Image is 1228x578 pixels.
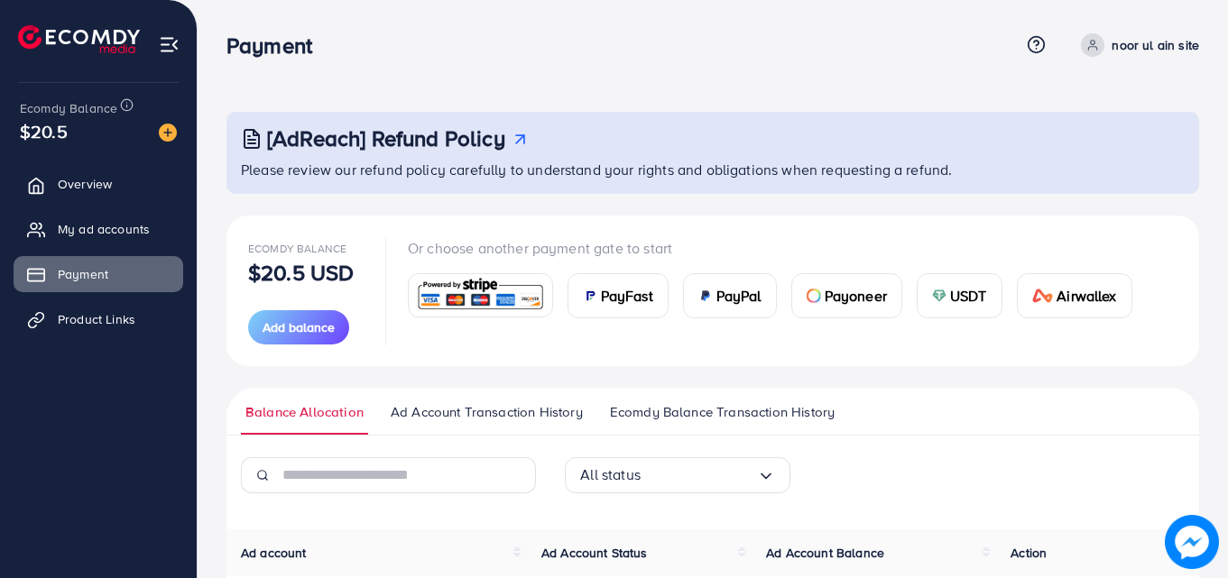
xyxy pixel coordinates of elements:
[248,310,349,344] button: Add balance
[1165,515,1219,569] img: image
[825,285,887,307] span: Payoneer
[58,265,108,283] span: Payment
[58,220,150,238] span: My ad accounts
[541,544,648,562] span: Ad Account Status
[1017,273,1132,318] a: cardAirwallex
[14,211,183,247] a: My ad accounts
[18,25,140,53] img: logo
[14,301,183,337] a: Product Links
[1011,544,1047,562] span: Action
[14,256,183,292] a: Payment
[601,285,653,307] span: PayFast
[248,241,346,256] span: Ecomdy Balance
[807,289,821,303] img: card
[1057,285,1116,307] span: Airwallex
[248,261,354,283] p: $20.5 USD
[683,273,777,318] a: cardPayPal
[245,402,364,422] span: Balance Allocation
[950,285,987,307] span: USDT
[583,289,597,303] img: card
[267,125,505,151] h3: [AdReach] Refund Policy
[698,289,713,303] img: card
[241,544,307,562] span: Ad account
[159,34,180,55] img: menu
[58,175,112,193] span: Overview
[408,237,1147,259] p: Or choose another payment gate to start
[580,461,641,489] span: All status
[716,285,762,307] span: PayPal
[766,544,884,562] span: Ad Account Balance
[917,273,1002,318] a: cardUSDT
[14,166,183,202] a: Overview
[610,402,835,422] span: Ecomdy Balance Transaction History
[226,32,327,59] h3: Payment
[1074,33,1199,57] a: noor ul ain site
[1032,289,1054,303] img: card
[391,402,583,422] span: Ad Account Transaction History
[20,118,68,144] span: $20.5
[932,289,946,303] img: card
[565,457,790,493] div: Search for option
[20,99,117,117] span: Ecomdy Balance
[414,276,547,315] img: card
[241,159,1188,180] p: Please review our refund policy carefully to understand your rights and obligations when requesti...
[568,273,669,318] a: cardPayFast
[159,124,177,142] img: image
[641,461,757,489] input: Search for option
[58,310,135,328] span: Product Links
[263,318,335,336] span: Add balance
[408,273,553,317] a: card
[1112,34,1199,56] p: noor ul ain site
[791,273,902,318] a: cardPayoneer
